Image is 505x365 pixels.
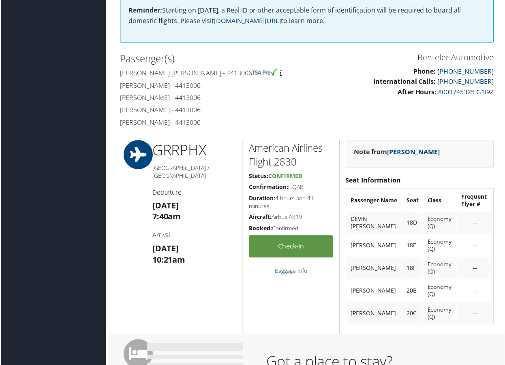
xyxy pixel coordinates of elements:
[249,214,272,221] strong: Aircraft:
[152,231,236,240] h4: Arrival
[128,5,486,26] p: Starting on [DATE], a Real ID or other acceptable form of identification will be required to boar...
[249,225,333,233] h5: Confirmed
[402,303,423,325] td: 20C
[120,52,301,66] h2: Passenger(s)
[347,212,402,234] td: DEVIN [PERSON_NAME]
[249,225,272,233] strong: Booked:
[346,176,401,185] strong: Seat Information
[249,183,288,191] strong: Confirmation:
[152,164,236,180] h5: [GEOGRAPHIC_DATA] / [GEOGRAPHIC_DATA]
[462,310,489,318] div: --
[402,280,423,302] td: 20B
[398,88,437,97] strong: After Hours:
[152,255,185,266] strong: 10:21am
[387,148,440,157] a: [PERSON_NAME]
[249,236,333,258] a: Check-in
[424,190,457,212] th: Class
[128,6,162,15] strong: Reminder:
[275,267,307,275] a: Baggage Info
[424,258,457,280] td: Economy (Q)
[424,303,457,325] td: Economy (Q)
[120,69,301,78] h4: [PERSON_NAME] [PERSON_NAME] - 4413006
[373,77,436,86] strong: International Calls:
[120,93,301,102] h4: [PERSON_NAME] - 4413006
[413,67,436,76] strong: Phone:
[120,106,301,115] h4: [PERSON_NAME] - 4413006
[402,190,423,212] th: Seat
[354,148,440,157] strong: Note from
[402,235,423,257] td: 18E
[462,242,489,250] div: --
[462,265,489,272] div: --
[249,214,333,222] h5: Airbus A319
[252,69,278,76] img: tsa-precheck.png
[249,195,275,202] strong: Duration:
[268,172,302,180] span: Confirmed
[438,77,494,86] a: [PHONE_NUMBER]
[462,220,489,227] div: --
[152,188,236,197] h4: Departure
[347,190,402,212] th: Passenger Name
[347,235,402,257] td: [PERSON_NAME]
[249,172,268,180] strong: Status:
[249,183,333,191] h5: JLQABT
[249,142,333,169] h2: American Airlines Flight 2830
[152,140,236,161] h1: GRR PHX
[214,16,281,25] a: [DOMAIN_NAME][URL]
[424,212,457,234] td: Economy (Q)
[347,303,402,325] td: [PERSON_NAME]
[152,200,178,211] strong: [DATE]
[152,244,178,255] strong: [DATE]
[438,67,494,76] a: [PHONE_NUMBER]
[347,280,402,302] td: [PERSON_NAME]
[120,81,301,90] h4: [PERSON_NAME] - 4413006
[424,280,457,302] td: Economy (Q)
[462,288,489,295] div: --
[424,235,457,257] td: Economy (Q)
[152,212,180,223] strong: 7:40am
[458,190,493,212] th: Frequent Flyer #
[439,88,494,97] a: 8003745325 G1I9Z
[249,195,333,210] h5: 4 hours and 41 minutes
[402,212,423,234] td: 18D
[347,258,402,280] td: [PERSON_NAME]
[402,258,423,280] td: 18F
[313,52,494,64] h3: Benteler Automotive
[120,118,301,127] h4: [PERSON_NAME] - 4413006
